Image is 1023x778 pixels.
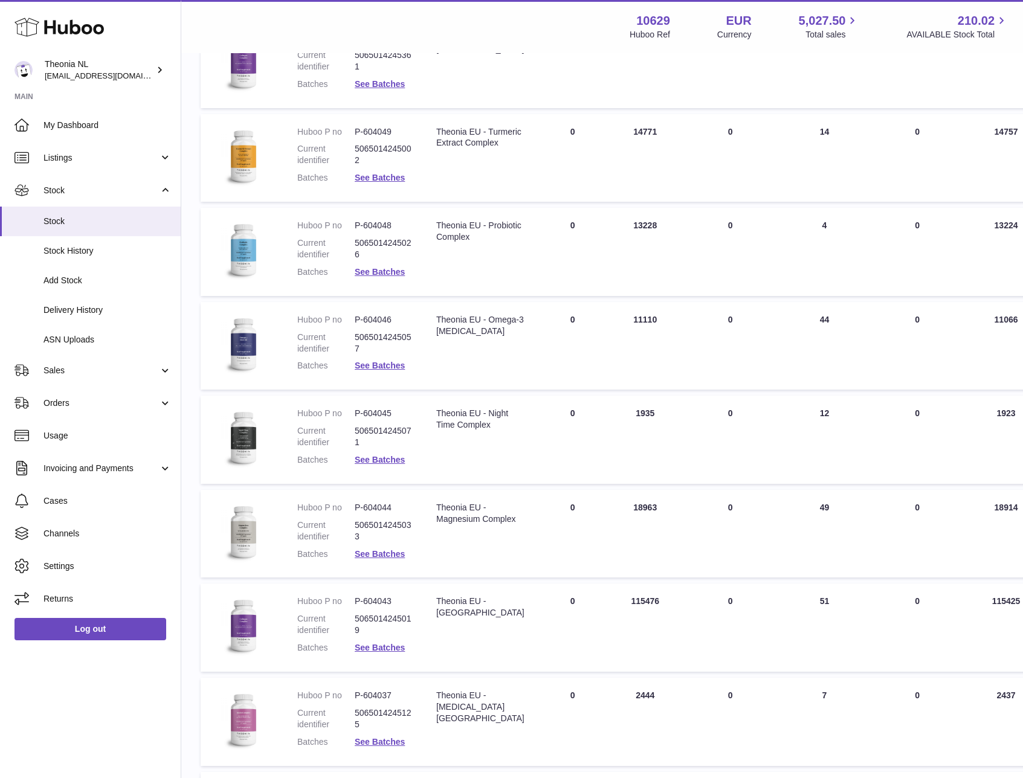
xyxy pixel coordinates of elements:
[297,642,355,654] dt: Batches
[355,143,412,166] dd: 5065014245002
[682,114,779,202] td: 0
[537,20,609,108] td: 0
[297,408,355,419] dt: Huboo P no
[213,690,273,750] img: product image
[436,314,524,337] div: Theonia EU - Omega-3 [MEDICAL_DATA]
[915,503,920,512] span: 0
[355,237,412,260] dd: 5065014245026
[537,490,609,578] td: 0
[799,13,846,29] span: 5,027.50
[779,302,870,390] td: 44
[44,304,172,316] span: Delivery History
[537,208,609,296] td: 0
[355,737,405,747] a: See Batches
[297,220,355,231] dt: Huboo P no
[44,120,172,131] span: My Dashboard
[297,736,355,748] dt: Batches
[355,613,412,636] dd: 5065014245019
[537,114,609,202] td: 0
[726,13,751,29] strong: EUR
[44,245,172,257] span: Stock History
[213,32,273,92] img: product image
[297,79,355,90] dt: Batches
[45,71,178,80] span: [EMAIL_ADDRESS][DOMAIN_NAME]
[44,275,172,286] span: Add Stock
[436,408,524,431] div: Theonia EU - Night Time Complex
[915,596,920,606] span: 0
[609,396,682,484] td: 1935
[915,127,920,137] span: 0
[537,396,609,484] td: 0
[958,13,995,29] span: 210.02
[779,208,870,296] td: 4
[213,408,273,468] img: product image
[355,314,412,326] dd: P-604046
[297,360,355,371] dt: Batches
[44,528,172,539] span: Channels
[779,20,870,108] td: 7
[355,643,405,652] a: See Batches
[436,220,524,243] div: Theonia EU - Probiotic Complex
[915,690,920,700] span: 0
[355,425,412,448] dd: 5065014245071
[355,126,412,138] dd: P-604049
[44,185,159,196] span: Stock
[297,502,355,513] dt: Huboo P no
[436,502,524,525] div: Theonia EU - Magnesium Complex
[44,430,172,442] span: Usage
[779,114,870,202] td: 14
[297,314,355,326] dt: Huboo P no
[297,172,355,184] dt: Batches
[297,425,355,448] dt: Current identifier
[682,678,779,766] td: 0
[355,173,405,182] a: See Batches
[636,13,670,29] strong: 10629
[297,519,355,542] dt: Current identifier
[213,126,273,187] img: product image
[44,495,172,507] span: Cases
[609,114,682,202] td: 14771
[44,463,159,474] span: Invoicing and Payments
[213,314,273,375] img: product image
[915,408,920,418] span: 0
[297,548,355,560] dt: Batches
[609,208,682,296] td: 13228
[44,365,159,376] span: Sales
[44,397,159,409] span: Orders
[682,396,779,484] td: 0
[297,707,355,730] dt: Current identifier
[355,361,405,370] a: See Batches
[915,220,920,230] span: 0
[355,549,405,559] a: See Batches
[355,455,405,465] a: See Batches
[355,596,412,607] dd: P-604043
[609,20,682,108] td: 21009
[779,490,870,578] td: 49
[609,490,682,578] td: 18963
[609,678,682,766] td: 2444
[15,618,166,640] a: Log out
[906,13,1008,40] a: 210.02 AVAILABLE Stock Total
[44,593,172,605] span: Returns
[355,707,412,730] dd: 5065014245125
[213,596,273,656] img: product image
[805,29,859,40] span: Total sales
[297,143,355,166] dt: Current identifier
[297,454,355,466] dt: Batches
[297,690,355,701] dt: Huboo P no
[682,302,779,390] td: 0
[213,502,273,562] img: product image
[779,678,870,766] td: 7
[355,690,412,701] dd: P-604037
[297,266,355,278] dt: Batches
[355,502,412,513] dd: P-604044
[779,583,870,672] td: 51
[915,315,920,324] span: 0
[297,613,355,636] dt: Current identifier
[355,50,412,72] dd: 5065014245361
[355,332,412,355] dd: 5065014245057
[297,596,355,607] dt: Huboo P no
[213,220,273,280] img: product image
[355,79,405,89] a: See Batches
[779,396,870,484] td: 12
